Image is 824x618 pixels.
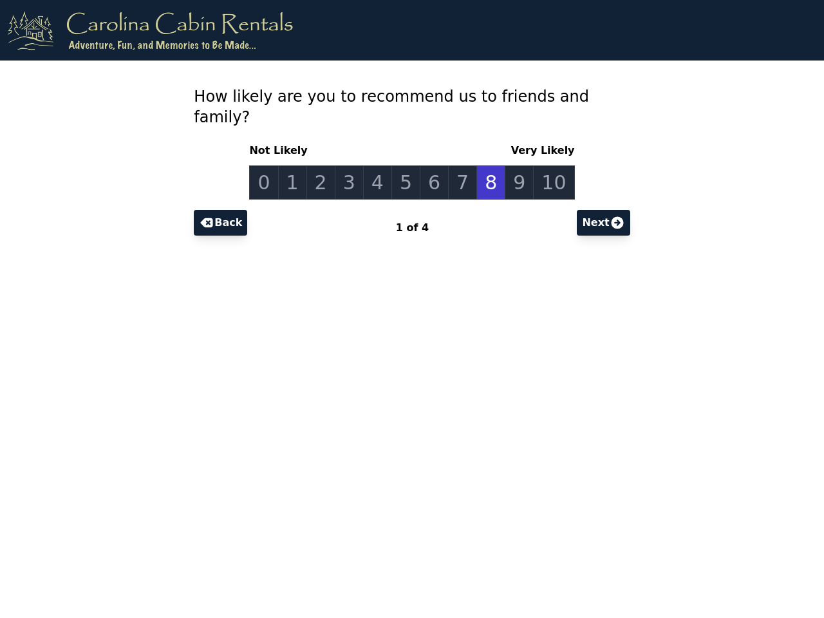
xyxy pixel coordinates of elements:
a: 3 [335,165,364,200]
span: Not Likely [249,143,312,158]
a: 7 [448,165,477,200]
a: 4 [363,165,392,200]
a: 5 [391,165,420,200]
a: 1 [278,165,307,200]
span: Very Likely [506,143,575,158]
img: logo.png [8,10,293,50]
a: 8 [476,165,505,200]
a: 10 [533,165,574,200]
button: Back [194,210,247,236]
span: How likely are you to recommend us to friends and family? [194,88,589,126]
a: 2 [306,165,335,200]
span: 1 of 4 [396,221,429,234]
a: 9 [505,165,534,200]
button: Next [577,210,630,236]
a: 0 [249,165,278,200]
a: 6 [420,165,449,200]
